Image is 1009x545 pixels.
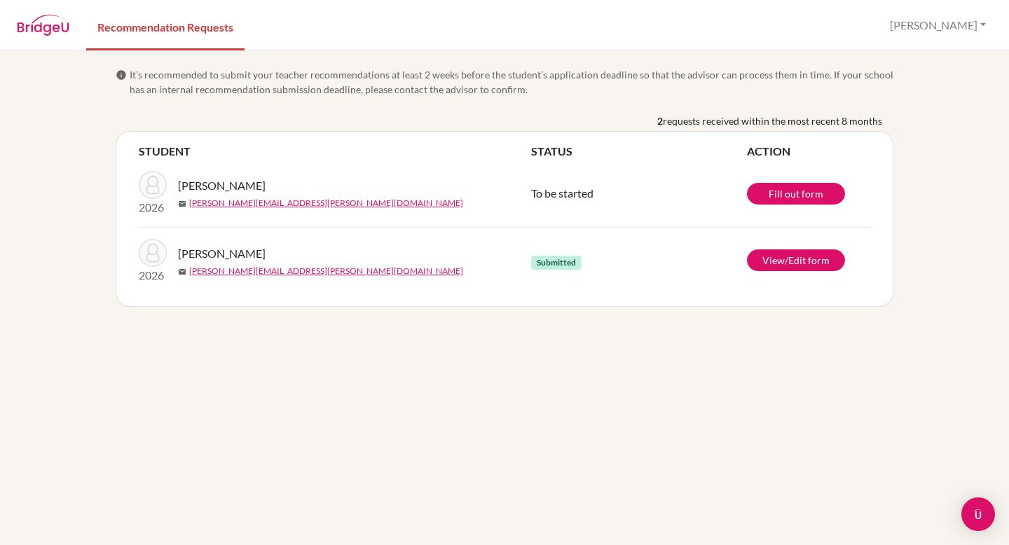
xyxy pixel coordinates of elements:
[189,265,463,277] a: [PERSON_NAME][EMAIL_ADDRESS][PERSON_NAME][DOMAIN_NAME]
[747,183,845,205] a: Fill out form
[663,113,882,128] span: requests received within the most recent 8 months
[17,15,69,36] img: BridgeU logo
[961,497,995,531] div: Open Intercom Messenger
[531,143,747,160] th: STATUS
[116,69,127,81] span: info
[531,256,582,270] span: Submitted
[178,268,186,276] span: mail
[178,245,266,262] span: [PERSON_NAME]
[657,113,663,128] b: 2
[86,2,245,50] a: Recommendation Requests
[139,171,167,199] img: Andonie, Abraham
[130,67,893,97] span: It’s recommended to submit your teacher recommendations at least 2 weeks before the student’s app...
[178,177,266,194] span: [PERSON_NAME]
[531,186,593,200] span: To be started
[139,239,167,267] img: Andonie, Abraham
[747,249,845,271] a: View/Edit form
[189,197,463,209] a: [PERSON_NAME][EMAIL_ADDRESS][PERSON_NAME][DOMAIN_NAME]
[178,200,186,208] span: mail
[139,267,167,284] p: 2026
[747,143,870,160] th: ACTION
[139,143,531,160] th: STUDENT
[884,12,992,39] button: [PERSON_NAME]
[139,199,167,216] p: 2026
